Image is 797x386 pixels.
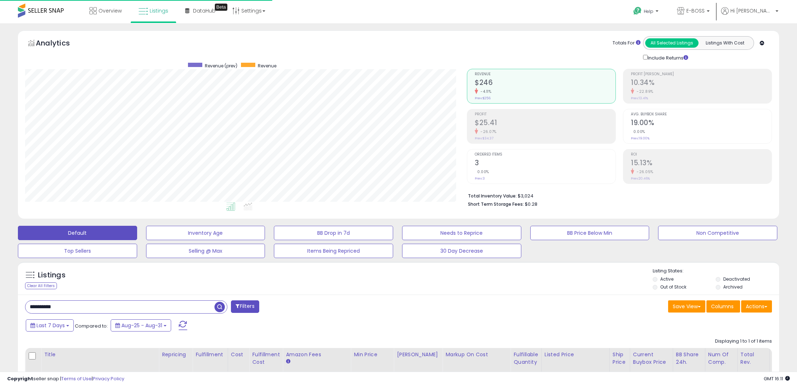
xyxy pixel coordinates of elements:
div: Current Buybox Price [633,351,670,366]
button: Default [18,226,137,240]
div: Cost [231,351,246,358]
div: Include Returns [638,53,697,62]
div: Amazon Fees [286,351,348,358]
small: Prev: $34.37 [475,136,493,140]
span: $0.28 [525,201,537,208]
div: [PERSON_NAME] [397,351,439,358]
h2: $25.41 [475,119,615,128]
a: Help [628,1,666,23]
li: $3,024 [468,191,767,200]
span: Revenue (prev) [205,63,237,69]
div: Listed Price [545,351,607,358]
div: seller snap | | [7,376,124,382]
div: Fulfillment [195,351,224,358]
div: Title [44,351,156,358]
h5: Analytics [36,38,84,50]
a: Privacy Policy [93,375,124,382]
small: Prev: 19.00% [631,136,649,140]
button: Non Competitive [658,226,777,240]
div: Clear All Filters [25,282,57,289]
p: Listing States: [653,268,779,275]
div: Markup on Cost [445,351,507,358]
small: Prev: 3 [475,176,485,181]
span: Profit [475,113,615,116]
i: Get Help [633,6,642,15]
th: The percentage added to the cost of goods (COGS) that forms the calculator for Min & Max prices. [443,348,511,376]
small: -26.05% [634,169,653,175]
small: -26.07% [478,129,497,134]
span: Revenue [475,72,615,76]
a: Terms of Use [61,375,92,382]
h2: 10.34% [631,78,772,88]
span: Help [644,8,653,14]
button: Filters [231,300,259,313]
button: Columns [706,300,740,313]
span: 2025-09-9 16:11 GMT [764,375,790,382]
span: Revenue [258,63,276,69]
button: BB Price Below Min [530,226,649,240]
div: Num of Comp. [708,351,734,366]
div: Total Rev. [740,351,767,366]
button: 30 Day Decrease [402,244,521,258]
div: Fulfillment Cost [252,351,280,366]
label: Deactivated [723,276,750,282]
button: Items Being Repriced [274,244,393,258]
h2: $246 [475,78,615,88]
button: Last 7 Days [26,319,74,332]
div: Ship Price [613,351,627,366]
a: Hi [PERSON_NAME] [721,7,778,23]
button: Inventory Age [146,226,265,240]
h2: 19.00% [631,119,772,128]
small: -22.89% [634,89,653,94]
div: Min Price [354,351,391,358]
div: Fulfillable Quantity [513,351,538,366]
span: Columns [711,303,734,310]
h2: 15.13% [631,159,772,168]
span: Avg. Buybox Share [631,113,772,116]
button: Listings With Cost [698,38,752,48]
small: -4.11% [478,89,491,94]
button: Selling @ Max [146,244,265,258]
h5: Listings [38,270,66,280]
h2: 3 [475,159,615,168]
button: All Selected Listings [645,38,699,48]
small: 0.00% [631,129,645,134]
button: Needs to Reprice [402,226,521,240]
button: Top Sellers [18,244,137,258]
label: Archived [723,284,743,290]
span: Profit [PERSON_NAME] [631,72,772,76]
button: Actions [741,300,772,313]
small: 0.00% [475,169,489,175]
button: Save View [668,300,705,313]
label: Active [660,276,673,282]
b: Short Term Storage Fees: [468,201,524,207]
div: Totals For [613,40,641,47]
div: BB Share 24h. [676,351,702,366]
span: Compared to: [75,323,108,329]
span: Ordered Items [475,153,615,157]
div: Displaying 1 to 1 of 1 items [715,338,772,345]
span: E-BOSS [686,7,705,14]
button: Aug-25 - Aug-31 [111,319,171,332]
span: Aug-25 - Aug-31 [121,322,162,329]
span: DataHub [193,7,216,14]
span: Overview [98,7,122,14]
div: Repricing [162,351,189,358]
small: Prev: $256 [475,96,491,100]
strong: Copyright [7,375,33,382]
button: BB Drop in 7d [274,226,393,240]
div: Tooltip anchor [215,4,227,11]
span: Listings [150,7,168,14]
span: Last 7 Days [37,322,65,329]
small: Amazon Fees. [286,358,290,365]
span: ROI [631,153,772,157]
small: Prev: 13.41% [631,96,648,100]
b: Total Inventory Value: [468,193,517,199]
span: Hi [PERSON_NAME] [730,7,773,14]
label: Out of Stock [660,284,686,290]
small: Prev: 20.46% [631,176,650,181]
